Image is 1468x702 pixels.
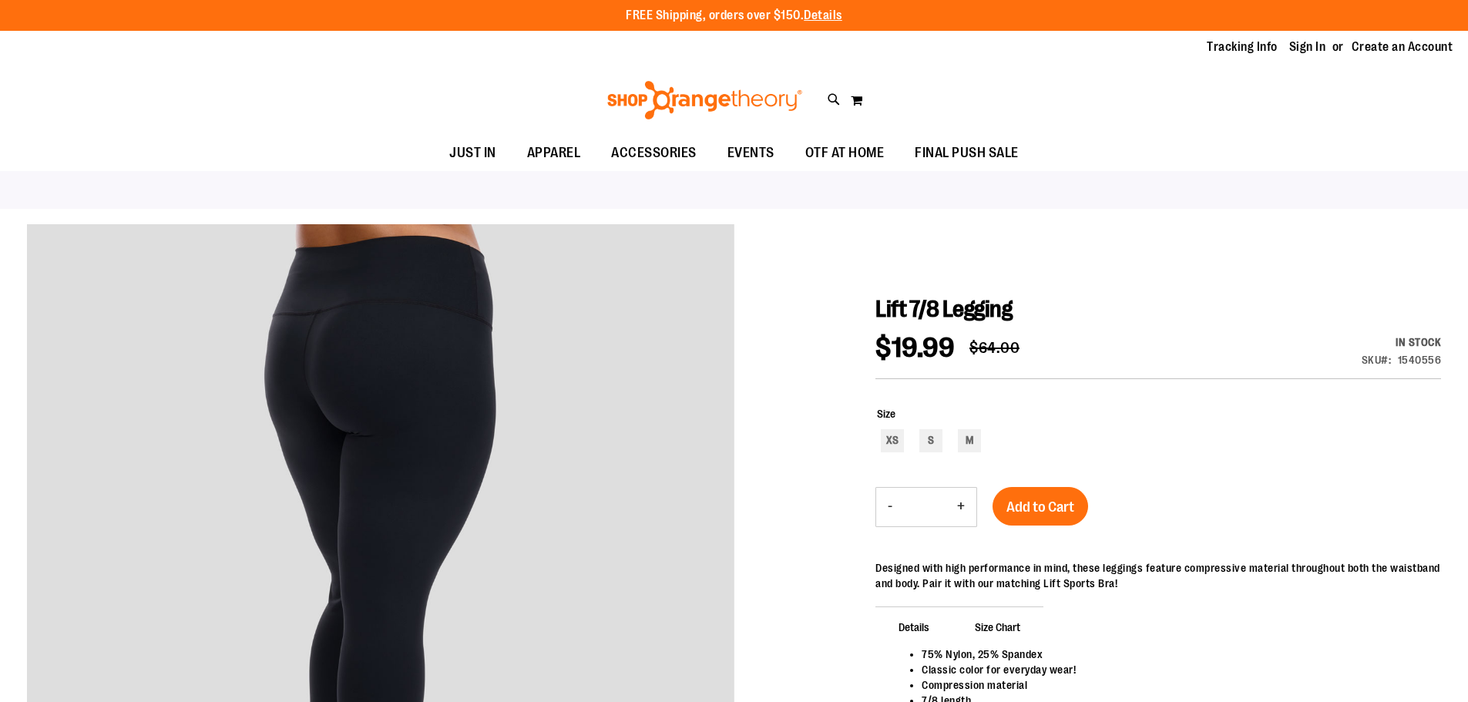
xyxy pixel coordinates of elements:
[1006,499,1074,516] span: Add to Cart
[904,489,946,526] input: Product quantity
[790,136,900,171] a: OTF AT HOME
[1362,334,1442,350] div: Availability
[881,429,904,452] div: XS
[876,488,904,526] button: Decrease product quantity
[993,487,1088,526] button: Add to Cart
[915,136,1019,170] span: FINAL PUSH SALE
[527,136,581,170] span: APPAREL
[626,7,842,25] p: FREE Shipping, orders over $150.
[434,136,512,171] a: JUST IN
[875,332,954,364] span: $19.99
[952,606,1043,647] span: Size Chart
[922,647,1426,662] li: 75% Nylon, 25% Spandex
[969,339,1020,357] span: $64.00
[1289,39,1326,55] a: Sign In
[875,606,952,647] span: Details
[875,560,1441,591] div: Designed with high performance in mind, these leggings feature compressive material throughout bo...
[922,677,1426,693] li: Compression material
[922,662,1426,677] li: Classic color for everyday wear!
[875,296,1012,322] span: Lift 7/8 Legging
[877,408,895,420] span: Size
[1352,39,1453,55] a: Create an Account
[946,488,976,526] button: Increase product quantity
[1207,39,1278,55] a: Tracking Info
[1362,334,1442,350] div: In stock
[712,136,790,171] a: EVENTS
[512,136,596,170] a: APPAREL
[899,136,1034,171] a: FINAL PUSH SALE
[449,136,496,170] span: JUST IN
[804,8,842,22] a: Details
[805,136,885,170] span: OTF AT HOME
[596,136,712,171] a: ACCESSORIES
[727,136,774,170] span: EVENTS
[611,136,697,170] span: ACCESSORIES
[919,429,942,452] div: S
[1362,354,1392,366] strong: SKU
[605,81,805,119] img: Shop Orangetheory
[958,429,981,452] div: M
[1398,352,1442,368] div: 1540556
